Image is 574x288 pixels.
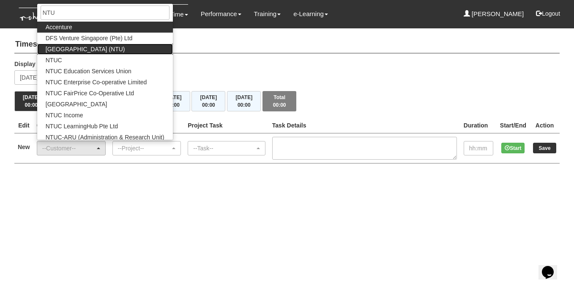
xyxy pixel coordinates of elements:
button: Logout [530,3,566,24]
div: --Customer-- [42,144,95,152]
span: NTUC FairPrice Co-Operative Ltd [46,89,134,97]
th: Start/End [497,118,530,133]
input: hh:mm [464,141,493,155]
span: NTUC-ARU (Administration & Research Unit) [46,133,164,141]
a: e-Learning [293,4,328,24]
th: Duration [460,118,497,133]
button: Total00:00 [262,91,296,111]
button: [DATE]00:00 [14,91,48,111]
button: --Project-- [112,141,181,155]
span: 00:00 [273,102,286,108]
th: Action [530,118,560,133]
span: [GEOGRAPHIC_DATA] (NTU) [46,45,125,53]
th: Task Details [269,118,460,133]
span: NTUC Income [46,111,83,119]
a: Performance [201,4,241,24]
input: Search [41,6,169,20]
span: 00:00 [238,102,251,108]
button: [DATE]00:00 [227,91,261,111]
label: Display the week of [14,60,69,68]
span: 00:00 [25,102,38,108]
input: Save [533,143,556,153]
th: Client [33,118,109,133]
div: --Task-- [193,144,255,152]
label: New [18,143,30,151]
th: Project Task [184,118,269,133]
span: NTUC LearningHub Pte Ltd [46,122,118,130]
div: Timesheet Week Summary [14,91,560,111]
button: Start [501,143,525,153]
span: NTUC Education Services Union [46,67,131,75]
iframe: chat widget [538,254,566,280]
a: Time [170,4,188,24]
button: --Customer-- [37,141,106,155]
div: --Project-- [118,144,171,152]
a: [PERSON_NAME] [464,4,524,24]
span: DFS Venture Singapore (Pte) Ltd [46,34,132,42]
th: Edit [14,118,33,133]
span: Accenture [46,23,72,31]
a: Training [254,4,281,24]
span: 00:00 [167,102,180,108]
button: --Task-- [188,141,265,155]
span: 00:00 [202,102,215,108]
span: NTUC [46,56,62,64]
span: [GEOGRAPHIC_DATA] [46,100,107,108]
button: [DATE]00:00 [191,91,225,111]
h4: Timesheets [14,36,560,53]
span: NTUC Enterprise Co-operative Limited [46,78,147,86]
